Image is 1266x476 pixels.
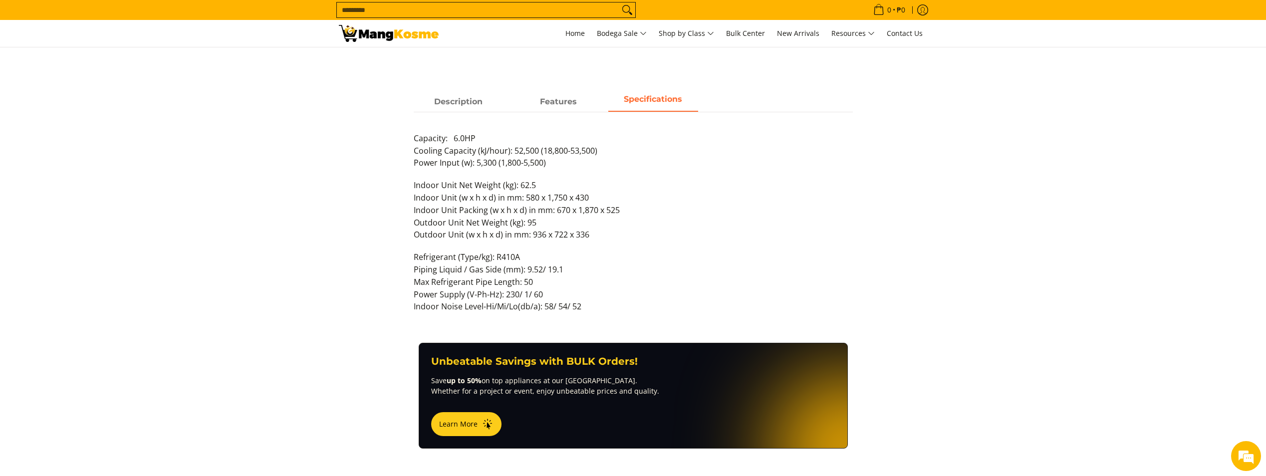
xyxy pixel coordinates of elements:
p: Capacity: 6.0HP Cooling Capacity (kJ/hour): 52,500 (18,800-53,500) Power Input (w): 5,300 (1,800-... [414,132,853,179]
button: Learn More [431,412,502,436]
a: Contact Us [882,20,928,47]
h3: Unbeatable Savings with BULK Orders! [431,355,835,368]
div: Description 2 [414,112,853,323]
a: Description 2 [608,93,698,112]
span: ₱0 [895,6,907,13]
a: Unbeatable Savings with BULK Orders! Saveup to 50%on top appliances at our [GEOGRAPHIC_DATA]. Whe... [419,343,848,449]
a: Home [560,20,590,47]
a: Bulk Center [721,20,770,47]
span: Contact Us [887,28,923,38]
span: Shop by Class [659,27,714,40]
span: New Arrivals [777,28,819,38]
a: Description 1 [513,93,603,112]
strong: Features [540,97,577,106]
span: Resources [831,27,875,40]
img: Carrier 6.0 HP Optima 5T Floor Mounted, Inverter Air Conditioner (Clas | Mang Kosme [339,25,439,42]
a: Resources [826,20,880,47]
span: 0 [886,6,893,13]
span: Home [565,28,585,38]
button: Search [619,2,635,17]
span: Bulk Center [726,28,765,38]
nav: Main Menu [449,20,928,47]
p: Indoor Unit Net Weight (kg): 62.5 Indoor Unit (w x h x d) in mm: 580 x 1,750 x 430 Indoor Unit Pa... [414,179,853,251]
a: New Arrivals [772,20,824,47]
a: Bodega Sale [592,20,652,47]
p: Refrigerant (Type/kg): R410A Piping Liquid / Gas Side (mm): 9.52/ 19.1 Max Refrigerant Pipe Lengt... [414,251,853,323]
span: • [870,4,908,15]
strong: up to 50% [447,376,482,385]
span: Description [414,93,504,111]
p: Save on top appliances at our [GEOGRAPHIC_DATA]. Whether for a project or event, enjoy unbeatable... [431,375,835,396]
a: Description [414,93,504,112]
a: Shop by Class [654,20,719,47]
span: Bodega Sale [597,27,647,40]
strong: Specifications [624,94,682,104]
